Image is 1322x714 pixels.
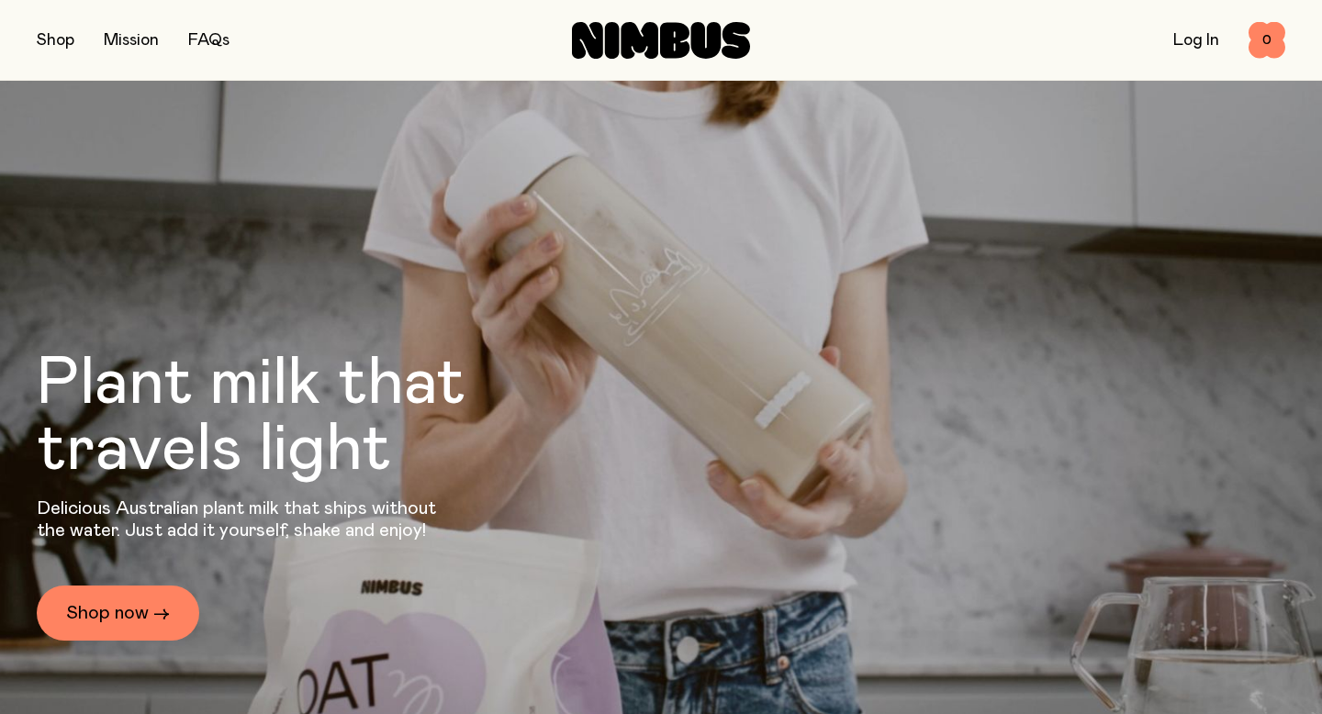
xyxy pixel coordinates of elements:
[37,586,199,641] a: Shop now →
[37,497,448,541] p: Delicious Australian plant milk that ships without the water. Just add it yourself, shake and enjoy!
[1249,22,1285,59] button: 0
[1173,32,1219,49] a: Log In
[188,32,230,49] a: FAQs
[104,32,159,49] a: Mission
[37,351,566,483] h1: Plant milk that travels light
